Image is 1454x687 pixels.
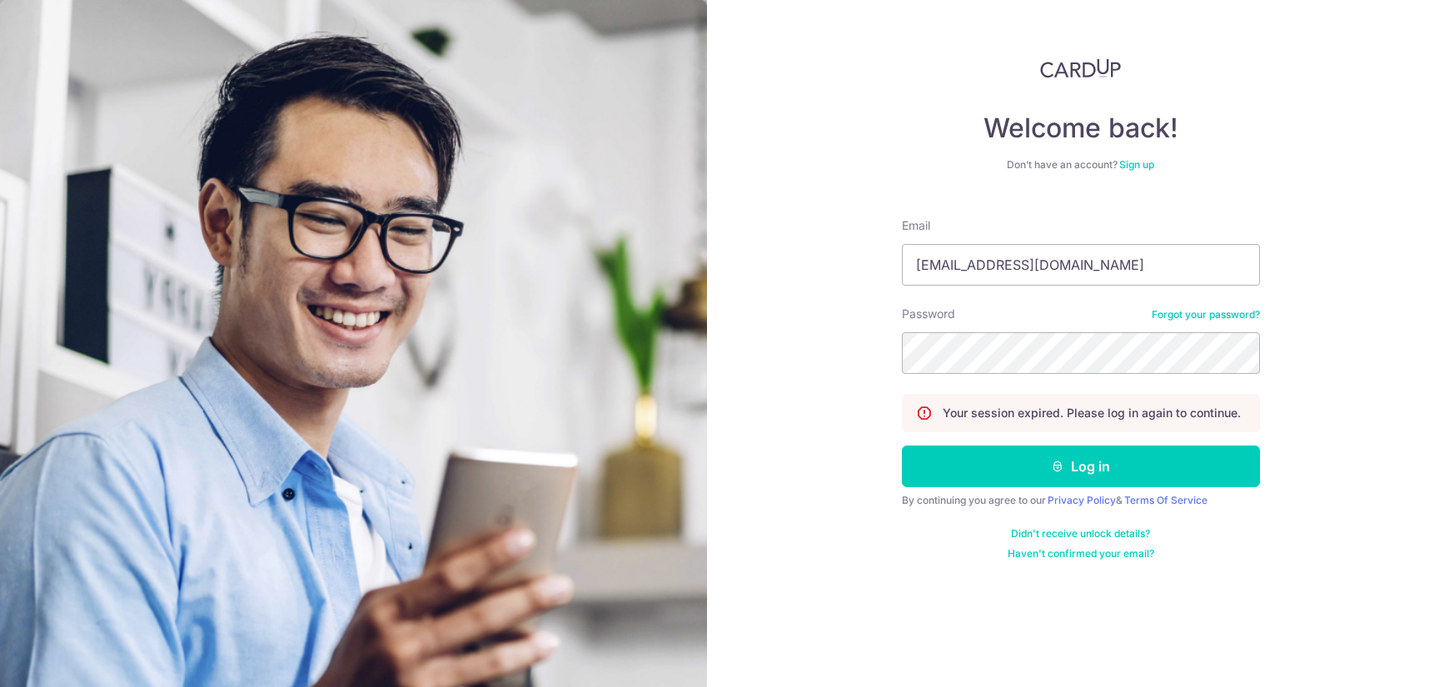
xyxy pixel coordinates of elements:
[1040,58,1122,78] img: CardUp Logo
[902,244,1260,286] input: Enter your Email
[1048,494,1116,506] a: Privacy Policy
[1124,494,1208,506] a: Terms Of Service
[1152,308,1260,321] a: Forgot your password?
[902,158,1260,172] div: Don’t have an account?
[1011,527,1150,540] a: Didn't receive unlock details?
[902,306,955,322] label: Password
[902,446,1260,487] button: Log in
[1008,547,1154,560] a: Haven't confirmed your email?
[902,494,1260,507] div: By continuing you agree to our &
[1119,158,1154,171] a: Sign up
[902,217,930,234] label: Email
[902,112,1260,145] h4: Welcome back!
[943,405,1241,421] p: Your session expired. Please log in again to continue.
